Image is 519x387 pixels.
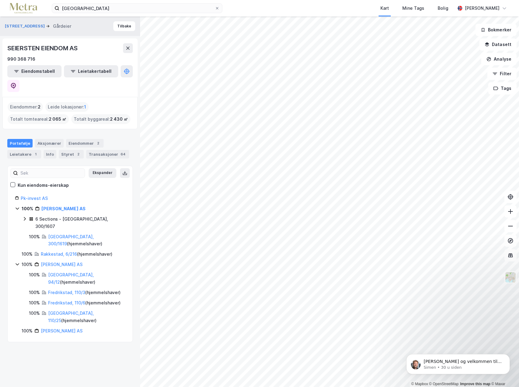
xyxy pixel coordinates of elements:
[89,168,116,178] button: Ekspander
[41,328,83,333] a: [PERSON_NAME] AS
[110,115,128,123] span: 2 430 ㎡
[71,114,130,124] div: Totalt byggareal :
[66,139,104,147] div: Eiendommer
[380,5,389,12] div: Kart
[33,151,39,157] div: 1
[7,65,62,77] button: Eiendomstabell
[481,53,517,65] button: Analyse
[402,5,424,12] div: Mine Tags
[48,272,94,285] a: [GEOGRAPHIC_DATA], 94/12
[22,327,33,335] div: 100%
[48,290,85,295] a: Fredrikstad, 110/3
[21,196,48,201] a: Pk-invest AS
[35,215,125,230] div: 6 Sections - [GEOGRAPHIC_DATA], 300/1607
[487,68,517,80] button: Filter
[95,140,101,146] div: 2
[35,139,64,147] div: Aksjonærer
[7,139,33,147] div: Portefølje
[119,151,127,157] div: 64
[44,150,56,158] div: Info
[48,311,94,323] a: [GEOGRAPHIC_DATA], 110/25
[64,65,118,77] button: Leietakertabell
[10,3,37,14] img: metra-logo.256734c3b2bbffee19d4.png
[18,169,85,178] input: Søk
[29,289,40,296] div: 100%
[48,310,125,324] div: ( hjemmelshaver )
[41,250,112,258] div: ( hjemmelshaver )
[45,102,89,112] div: Leide lokasjoner :
[41,251,77,257] a: Rakkestad, 6/216
[397,341,519,384] iframe: Intercom notifications melding
[429,382,459,386] a: OpenStreetMap
[5,23,46,29] button: [STREET_ADDRESS]
[18,182,69,189] div: Kun eiendoms-eierskap
[48,233,125,248] div: ( hjemmelshaver )
[29,310,40,317] div: 100%
[505,272,516,283] img: Z
[460,382,490,386] a: Improve this map
[41,262,83,267] a: [PERSON_NAME] AS
[22,250,33,258] div: 100%
[22,261,33,268] div: 100%
[29,299,40,307] div: 100%
[488,82,517,94] button: Tags
[29,233,40,240] div: 100%
[49,115,66,123] span: 2 065 ㎡
[75,151,81,157] div: 2
[7,55,35,63] div: 990 368 716
[411,382,428,386] a: Mapbox
[8,114,69,124] div: Totalt tomteareal :
[48,299,121,307] div: ( hjemmelshaver )
[8,102,43,112] div: Eiendommer :
[86,150,129,158] div: Transaksjoner
[38,103,41,111] span: 2
[7,43,79,53] div: SEIERSTEN EIENDOM AS
[475,24,517,36] button: Bokmerker
[22,205,33,212] div: 100%
[7,150,41,158] div: Leietakere
[29,271,40,279] div: 100%
[59,150,84,158] div: Styret
[479,38,517,51] button: Datasett
[53,23,71,30] div: Gårdeier
[465,5,500,12] div: [PERSON_NAME]
[48,300,85,305] a: Fredrikstad, 110/6
[113,21,135,31] button: Tilbake
[48,234,94,247] a: [GEOGRAPHIC_DATA], 300/1619
[48,289,121,296] div: ( hjemmelshaver )
[41,206,86,211] a: [PERSON_NAME] AS
[59,4,215,13] input: Søk på adresse, matrikkel, gårdeiere, leietakere eller personer
[438,5,448,12] div: Bolig
[48,271,125,286] div: ( hjemmelshaver )
[84,103,86,111] span: 1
